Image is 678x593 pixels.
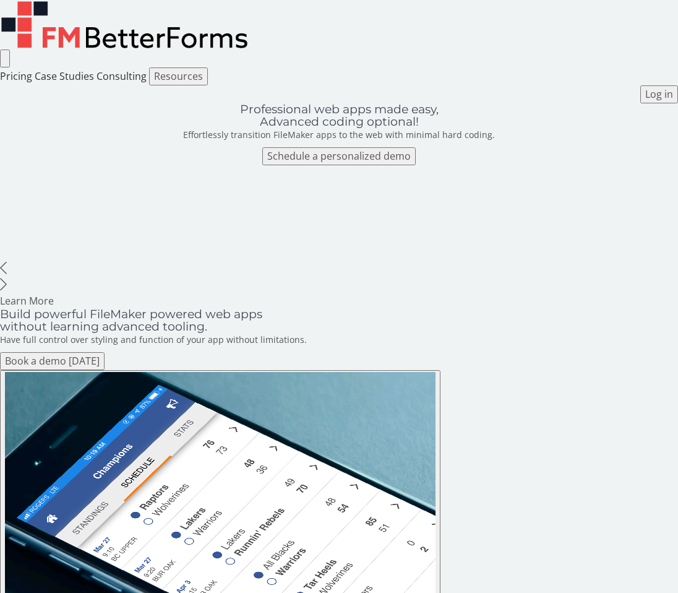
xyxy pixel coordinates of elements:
[640,85,678,103] button: Log in
[35,69,94,83] a: Case Studies
[149,67,208,85] button: Resources
[262,147,416,165] button: Schedule a personalized demo
[97,69,147,83] a: Consulting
